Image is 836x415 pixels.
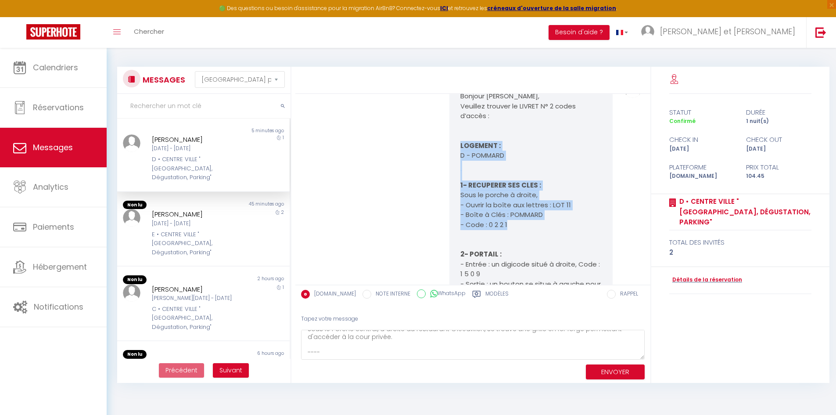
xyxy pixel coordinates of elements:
div: [PERSON_NAME] [152,284,241,295]
a: D • CENTRE VILLE "[GEOGRAPHIC_DATA], Dégustation, Parking" [676,196,812,227]
div: C • CENTRE VILLE "[GEOGRAPHIC_DATA], Dégustation, Parking" [152,305,241,332]
img: ... [123,284,140,302]
span: Paiements [33,221,74,232]
div: statut [664,107,740,118]
span: Notifications [34,301,83,312]
button: Besoin d'aide ? [549,25,610,40]
div: check out [740,134,817,145]
button: Previous [159,363,204,378]
span: 1 [283,284,284,291]
div: 45 minutes ago [203,201,289,209]
div: total des invités [669,237,812,248]
div: 104.45 [740,172,817,180]
label: Modèles [485,290,509,301]
div: Plateforme [664,162,740,173]
div: check in [664,134,740,145]
p: Bonjour [PERSON_NAME], [460,91,602,101]
span: Précédent [165,366,197,375]
label: [DOMAIN_NAME] [310,290,356,300]
a: ... [PERSON_NAME] et [PERSON_NAME] [635,17,806,48]
img: ... [123,134,140,152]
div: [DATE] - [DATE] [152,220,241,228]
div: [PERSON_NAME] [152,209,241,220]
div: Tapez votre message [301,308,645,330]
div: 6 hours ago [203,350,289,359]
label: NOTE INTERNE [371,290,410,300]
img: ... [123,209,140,227]
span: Chercher [134,27,164,36]
a: ICI [440,4,448,12]
div: 1 nuit(s) [740,117,817,126]
div: [DATE] [664,145,740,153]
div: 5 minutes ago [203,127,289,134]
label: RAPPEL [616,290,638,300]
p: D - POMMARD [460,141,602,161]
a: créneaux d'ouverture de la salle migration [487,4,616,12]
span: [PERSON_NAME] et [PERSON_NAME] [660,26,795,37]
div: Prix total [740,162,817,173]
strong: 2- PORTAIL : [460,249,502,259]
span: 2 [281,209,284,216]
img: Super Booking [26,24,80,40]
p: Sous le porche à droite, - Ouvrir la boîte aux lettres : LOT 11 - Boîte à Clés : POMMARD - Code :... [460,180,602,230]
span: Confirmé [669,117,696,125]
input: Rechercher un mot clé [117,94,291,119]
button: Next [213,363,249,378]
button: Ouvrir le widget de chat LiveChat [7,4,33,30]
div: durée [740,107,817,118]
label: WhatsApp [426,289,466,299]
a: Détails de la réservation [669,276,742,284]
img: logout [815,27,826,38]
h3: MESSAGES [140,70,185,90]
span: Réservations [33,102,84,113]
p: Veuillez trouver le LIVRET N° 2 codes d’accès : [460,101,602,121]
span: Analytics [33,181,68,192]
span: Non lu [123,201,147,209]
div: [PERSON_NAME][DATE] - [DATE] [152,294,241,303]
div: [DOMAIN_NAME] [664,172,740,180]
p: - Entrée : un digicode situé à droite, Code : 1 5 0 9 - Sortie : un bouton se situe à gauche pour... [460,249,602,299]
span: Non lu [123,275,147,284]
div: E • CENTRE VILLE "[GEOGRAPHIC_DATA], Dégustation, Parking" [152,230,241,257]
div: 2 [669,247,812,258]
a: Chercher [127,17,171,48]
span: 1 [283,134,284,141]
div: D • CENTRE VILLE "[GEOGRAPHIC_DATA], Dégustation, Parking" [152,155,241,182]
strong: LOGEMENT : [460,141,501,150]
span: Calendriers [33,62,78,73]
span: Messages [33,142,73,153]
button: ENVOYER [586,364,645,380]
img: ... [641,25,654,38]
span: Hébergement [33,261,87,272]
div: 2 hours ago [203,275,289,284]
div: [DATE] [740,145,817,153]
span: Non lu [123,350,147,359]
div: [DATE] - [DATE] [152,144,241,153]
span: Suivant [219,366,242,375]
strong: 1- RECUPERER SES CLES : [460,180,541,190]
div: [PERSON_NAME] [152,134,241,145]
